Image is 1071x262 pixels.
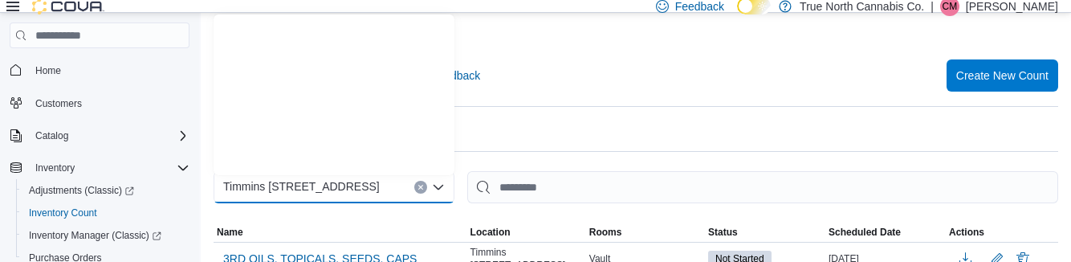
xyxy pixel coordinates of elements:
span: Dark Mode [737,14,738,15]
nav: An example of EuiBreadcrumbs [214,32,1058,51]
span: Customers [29,93,189,113]
span: Feedback [431,68,480,84]
button: Name [214,223,467,242]
span: Inventory [29,158,189,178]
button: Rooms [586,223,705,242]
a: Adjustments (Classic) [16,179,196,202]
span: Scheduled Date [829,226,901,239]
span: Adjustments (Classic) [22,181,189,200]
button: Clear input [414,181,427,194]
span: Status [708,226,738,239]
button: Scheduled Date [825,223,946,242]
button: Inventory Count [16,202,196,224]
button: Home [3,58,196,81]
input: This is a search bar. After typing your query, hit enter to filter the results lower in the page. [467,171,1058,203]
button: Catalog [29,126,75,145]
button: Location [467,223,586,242]
span: Rooms [589,226,622,239]
button: Customers [3,92,196,115]
span: Name [217,226,243,239]
button: Inventory [3,157,196,179]
a: Inventory Count [22,203,104,223]
span: Adjustments (Classic) [29,184,134,197]
span: Timmins [STREET_ADDRESS] [223,177,380,196]
span: Create New Count [956,68,1049,84]
span: Actions [949,226,984,239]
span: Inventory Manager (Classic) [22,226,189,245]
span: Inventory Count [22,203,189,223]
a: Adjustments (Classic) [22,181,140,200]
span: Home [35,64,61,77]
span: Inventory [35,162,75,174]
a: Home [29,61,67,80]
span: Catalog [29,126,189,145]
button: Create New Count [947,59,1058,92]
button: Inventory [29,158,81,178]
a: Inventory Manager (Classic) [16,224,196,247]
a: Inventory Manager (Classic) [22,226,168,245]
button: Status [705,223,825,242]
button: Catalog [3,125,196,147]
button: Close list of options [432,181,445,194]
a: Customers [29,94,88,113]
span: Inventory Count [29,207,97,219]
span: Location [470,226,511,239]
span: Customers [35,97,82,110]
span: Home [29,59,189,80]
span: Catalog [35,129,68,142]
span: Inventory Manager (Classic) [29,229,161,242]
